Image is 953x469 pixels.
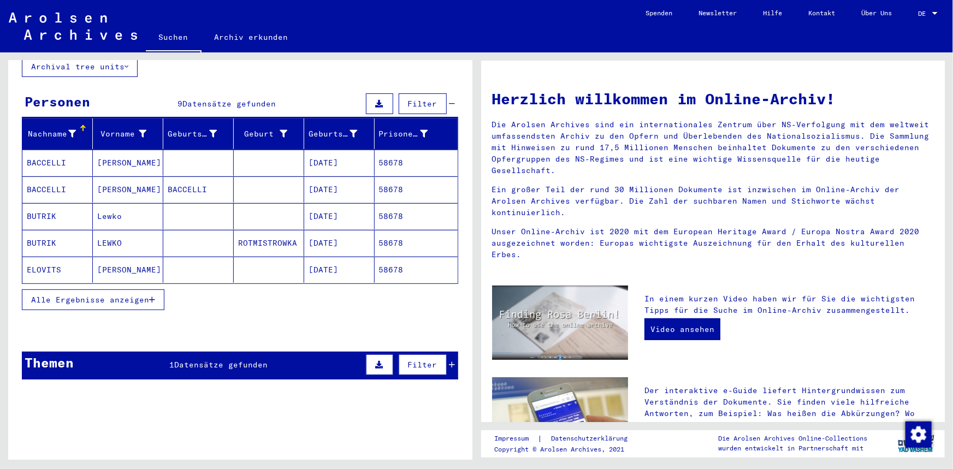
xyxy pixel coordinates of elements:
[22,289,164,310] button: Alle Ergebnisse anzeigen
[399,354,447,375] button: Filter
[492,184,934,218] p: Ein großer Teil der rund 30 Millionen Dokumente ist inzwischen im Online-Archiv der Arolsen Archi...
[182,99,276,109] span: Datensätze gefunden
[375,203,458,229] mat-cell: 58678
[25,353,74,372] div: Themen
[492,119,934,176] p: Die Arolsen Archives sind ein internationales Zentrum über NS-Verfolgung mit dem weltweit umfasse...
[375,176,458,203] mat-cell: 58678
[375,230,458,256] mat-cell: 58678
[905,421,932,448] img: Zustimmung ändern
[97,125,163,143] div: Vorname
[22,203,93,229] mat-cell: BUTRIK
[644,385,934,431] p: Der interaktive e-Guide liefert Hintergrundwissen zum Verständnis der Dokumente. Sie finden viele...
[146,24,202,52] a: Suchen
[542,433,641,444] a: Datenschutzerklärung
[177,99,182,109] span: 9
[22,118,93,149] mat-header-cell: Nachname
[494,433,537,444] a: Impressum
[238,125,304,143] div: Geburt‏
[304,176,375,203] mat-cell: [DATE]
[174,360,268,370] span: Datensätze gefunden
[168,125,233,143] div: Geburtsname
[375,257,458,283] mat-cell: 58678
[304,118,375,149] mat-header-cell: Geburtsdatum
[492,286,629,360] img: video.jpg
[644,293,934,316] p: In einem kurzen Video haben wir für Sie die wichtigsten Tipps für die Suche im Online-Archiv zusa...
[163,118,234,149] mat-header-cell: Geburtsname
[896,430,937,457] img: yv_logo.png
[238,128,287,140] div: Geburt‏
[234,230,304,256] mat-cell: ROTMISTROWKA
[27,125,92,143] div: Nachname
[93,203,163,229] mat-cell: Lewko
[163,176,234,203] mat-cell: BACCELLI
[375,118,458,149] mat-header-cell: Prisoner #
[399,93,447,114] button: Filter
[31,295,149,305] span: Alle Ergebnisse anzeigen
[93,230,163,256] mat-cell: LEWKO
[304,230,375,256] mat-cell: [DATE]
[27,128,76,140] div: Nachname
[22,176,93,203] mat-cell: BACCELLI
[718,434,867,443] p: Die Arolsen Archives Online-Collections
[93,176,163,203] mat-cell: [PERSON_NAME]
[93,150,163,176] mat-cell: [PERSON_NAME]
[22,230,93,256] mat-cell: BUTRIK
[492,226,934,260] p: Unser Online-Archiv ist 2020 mit dem European Heritage Award / Europa Nostra Award 2020 ausgezeic...
[9,13,137,40] img: Arolsen_neg.svg
[22,150,93,176] mat-cell: BACCELLI
[234,118,304,149] mat-header-cell: Geburt‏
[97,128,146,140] div: Vorname
[644,318,720,340] a: Video ansehen
[492,87,934,110] h1: Herzlich willkommen im Online-Archiv!
[494,433,641,444] div: |
[379,125,445,143] div: Prisoner #
[492,377,629,468] img: eguide.jpg
[168,128,217,140] div: Geburtsname
[918,10,930,17] span: DE
[375,150,458,176] mat-cell: 58678
[408,360,437,370] span: Filter
[202,24,301,50] a: Archiv erkunden
[304,150,375,176] mat-cell: [DATE]
[25,92,90,111] div: Personen
[379,128,428,140] div: Prisoner #
[309,125,374,143] div: Geburtsdatum
[304,203,375,229] mat-cell: [DATE]
[22,56,138,77] button: Archival tree units
[22,257,93,283] mat-cell: ELOVITS
[494,444,641,454] p: Copyright © Arolsen Archives, 2021
[718,443,867,453] p: wurden entwickelt in Partnerschaft mit
[93,257,163,283] mat-cell: [PERSON_NAME]
[905,421,931,447] div: Zustimmung ändern
[304,257,375,283] mat-cell: [DATE]
[408,99,437,109] span: Filter
[93,118,163,149] mat-header-cell: Vorname
[309,128,358,140] div: Geburtsdatum
[169,360,174,370] span: 1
